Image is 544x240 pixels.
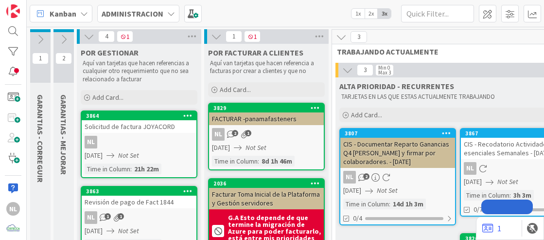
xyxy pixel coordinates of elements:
div: 3863 [86,188,196,195]
span: GARANTIAS - CORREGUIR [35,94,45,183]
div: 2036 [213,180,324,187]
img: avatar [6,222,20,236]
span: 2 [232,130,238,136]
span: : [258,156,259,166]
a: 1 [482,222,501,234]
span: 2 [363,173,369,180]
div: 3807 [340,129,455,138]
span: 0/4 [353,213,362,223]
span: [DATE] [85,150,103,161]
div: 3829 [209,104,324,112]
div: FACTURAR -panamafasteners [209,112,324,125]
span: ALTA PRIORIDAD - RECURRENTES [339,81,454,91]
div: NL [82,136,196,148]
div: 14d 1h 3m [390,199,426,209]
div: 8d 1h 46m [259,156,295,166]
i: Not Set [118,226,139,235]
span: 1 [245,130,251,136]
span: 1x [351,9,365,18]
p: Aquí van tarjetas que hacen referencias a cualquier otro requerimiento que no sea relacionado a f... [83,59,195,83]
div: NL [464,162,476,175]
span: : [130,164,132,174]
span: 3 [351,31,367,43]
span: [DATE] [85,226,103,236]
i: Not Set [497,177,518,186]
span: 2 [55,53,72,64]
span: Add Card... [92,93,123,102]
p: Aquí van tarjetas que hacen referencia a facturas por crear a clientes y que no [210,59,323,75]
div: NL [85,136,97,148]
span: Add Card... [351,111,382,119]
div: Time in Column [212,156,258,166]
span: 1 [118,213,124,220]
div: 3807 [345,130,455,137]
img: Visit kanbanzone.com [6,4,20,18]
span: [DATE] [464,177,482,187]
span: 1 [244,31,261,42]
div: NL [85,211,97,224]
span: 3x [378,9,391,18]
span: : [509,190,511,201]
div: 3829FACTURAR -panamafasteners [209,104,324,125]
div: Time in Column [464,190,509,201]
div: 2036 [209,179,324,188]
div: 21h 22m [132,164,161,174]
span: POR FACTURAR A CLIENTES [208,48,303,57]
div: 3h 3m [511,190,534,201]
div: 3864Solicitud de factura JOYACORD [82,111,196,133]
b: ADMINISTRACION [102,9,163,18]
div: Revisión de pago de Fact 1844 [82,196,196,208]
div: 3864 [82,111,196,120]
div: CIS - Documentar Reparto Ganancias Q4 [PERSON_NAME] y firmar por colaboradores. - [DATE] [340,138,455,168]
span: [DATE] [343,185,361,196]
div: NL [340,171,455,184]
span: POR GESTIONAR [81,48,139,57]
div: Min 0 [378,65,390,70]
div: Solicitud de factura JOYACORD [82,120,196,133]
span: GARANTIAS - MEJORAR [59,94,69,175]
span: 2x [365,9,378,18]
div: 3807CIS - Documentar Reparto Ganancias Q4 [PERSON_NAME] y firmar por colaboradores. - [DATE] [340,129,455,168]
div: 2036Facturar Toma Inicial de la Plataforma y Gestión servidores [209,179,324,209]
div: Max 3 [378,70,391,75]
div: Facturar Toma Inicial de la Plataforma y Gestión servidores [209,188,324,209]
input: Quick Filter... [401,5,474,22]
span: 0/7 [474,204,483,215]
div: NL [212,128,225,141]
span: 1 [105,213,111,220]
div: 3863Revisión de pago de Fact 1844 [82,187,196,208]
div: 3863 [82,187,196,196]
div: Time in Column [343,199,389,209]
span: Add Card... [220,85,251,94]
i: Not Set [118,151,139,160]
span: 3 [357,64,373,76]
span: [DATE] [212,143,230,153]
span: 4 [98,31,115,42]
span: : [389,199,390,209]
div: 3864 [86,112,196,119]
span: 1 [226,31,242,42]
i: Not Set [246,143,266,152]
i: Not Set [377,186,398,195]
div: NL [82,211,196,224]
div: NL [209,128,324,141]
div: NL [343,171,356,184]
span: 1 [117,31,133,42]
div: NL [6,202,20,216]
div: Time in Column [85,164,130,174]
span: 1 [32,53,49,64]
div: 3829 [213,105,324,111]
span: Kanban [50,8,76,19]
